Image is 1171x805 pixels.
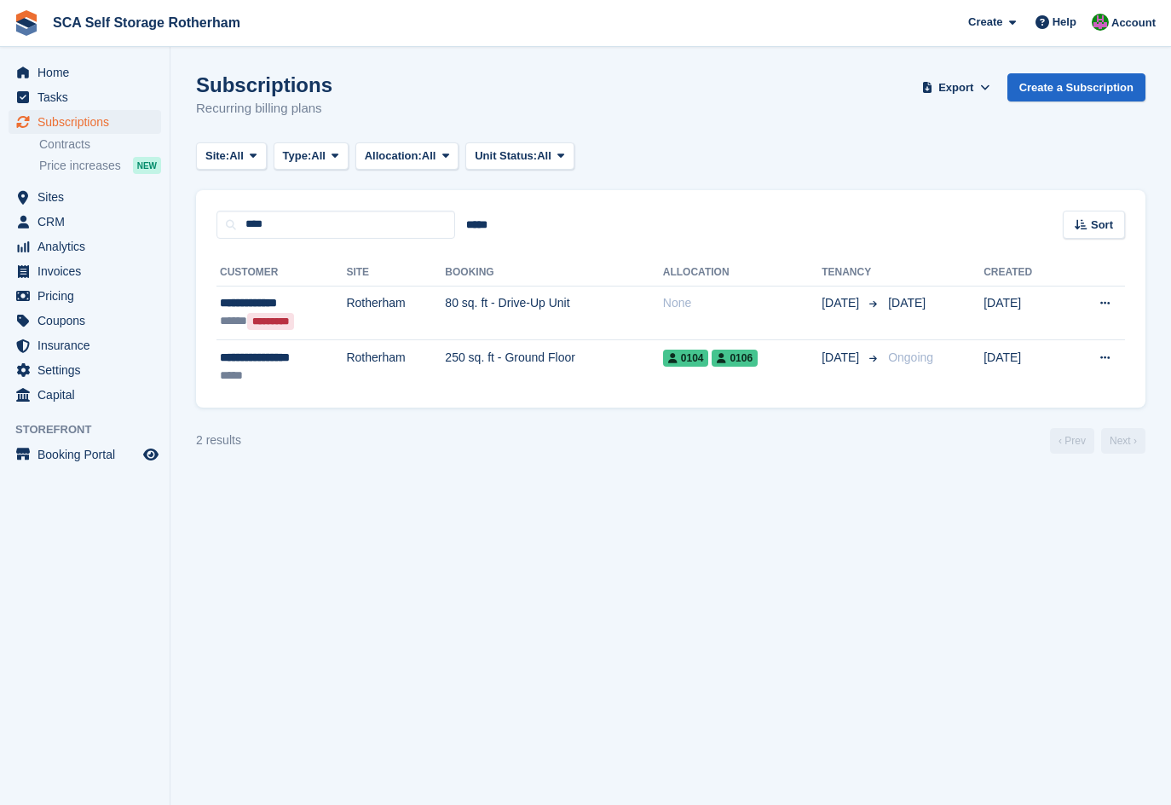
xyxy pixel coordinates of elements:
span: Settings [37,358,140,382]
a: SCA Self Storage Rotherham [46,9,247,37]
a: menu [9,235,161,258]
img: stora-icon-8386f47178a22dfd0bd8f6a31ec36ba5ce8667c1dd55bd0f319d3a0aa187defe.svg [14,10,39,36]
span: Invoices [37,259,140,283]
span: All [537,148,551,165]
th: Tenancy [822,259,881,287]
td: 80 sq. ft - Drive-Up Unit [445,286,662,340]
span: CRM [37,210,140,234]
button: Site: All [196,142,267,171]
span: Unit Status: [475,148,537,165]
span: [DATE] [888,296,926,310]
span: Export [938,79,973,96]
span: Ongoing [888,350,933,364]
div: NEW [133,157,161,174]
span: Home [37,61,140,84]
span: All [422,148,436,165]
span: All [311,148,326,165]
td: [DATE] [984,286,1065,340]
a: menu [9,85,161,109]
a: menu [9,383,161,407]
span: Pricing [37,284,140,308]
button: Unit Status: All [465,142,574,171]
span: 0106 [712,350,758,367]
span: Allocation: [365,148,422,165]
th: Booking [445,259,662,287]
span: Subscriptions [37,110,140,134]
h1: Subscriptions [196,73,332,96]
span: 0104 [663,350,709,367]
span: Price increases [39,158,121,174]
td: Rotherham [346,286,445,340]
span: Booking Portal [37,443,140,466]
a: menu [9,185,161,209]
span: Account [1111,14,1156,32]
a: menu [9,333,161,357]
th: Created [984,259,1065,287]
p: Recurring billing plans [196,99,332,119]
a: Contracts [39,136,161,153]
button: Allocation: All [355,142,459,171]
th: Site [346,259,445,287]
span: Capital [37,383,140,407]
span: Storefront [15,421,170,438]
a: menu [9,259,161,283]
td: [DATE] [984,340,1065,394]
a: Create a Subscription [1007,73,1145,101]
a: Next [1101,428,1145,454]
nav: Page [1047,428,1149,454]
a: menu [9,284,161,308]
a: Price increases NEW [39,156,161,175]
td: 250 sq. ft - Ground Floor [445,340,662,394]
span: Type: [283,148,312,165]
a: menu [9,358,161,382]
span: Sort [1091,217,1113,234]
td: Rotherham [346,340,445,394]
span: [DATE] [822,294,862,312]
span: Help [1053,14,1076,31]
span: Coupons [37,309,140,333]
button: Type: All [274,142,349,171]
a: Previous [1050,428,1094,454]
div: 2 results [196,431,241,449]
span: [DATE] [822,349,862,367]
span: Analytics [37,235,140,258]
img: Sarah Race [1092,14,1109,31]
a: menu [9,309,161,333]
th: Customer [216,259,346,287]
span: Create [968,14,1002,31]
a: Preview store [141,444,161,465]
button: Export [919,73,994,101]
span: Tasks [37,85,140,109]
span: All [229,148,244,165]
span: Sites [37,185,140,209]
a: menu [9,210,161,234]
span: Site: [205,148,229,165]
th: Allocation [663,259,822,287]
span: Insurance [37,333,140,357]
a: menu [9,61,161,84]
a: menu [9,443,161,466]
a: menu [9,110,161,134]
div: None [663,294,822,312]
